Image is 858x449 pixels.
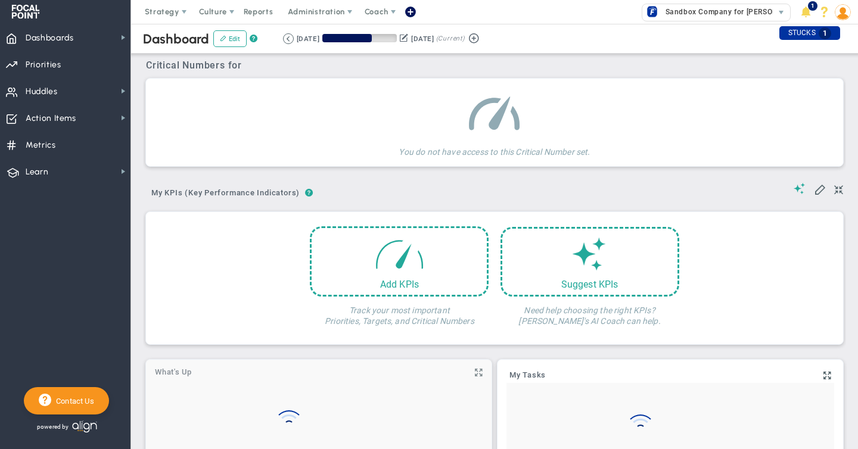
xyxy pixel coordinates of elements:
[26,26,74,51] span: Dashboards
[794,183,806,194] span: Suggestions (AI Feature)
[509,371,546,381] a: My Tasks
[310,297,489,326] h4: Track your most important Priorities, Targets, and Critical Numbers
[199,7,227,16] span: Culture
[146,60,245,71] span: Critical Numbers for
[51,397,94,406] span: Contact Us
[322,34,397,42] div: Period Progress: 66% Day 60 of 90 with 30 remaining.
[26,52,61,77] span: Priorities
[288,7,344,16] span: Administration
[146,183,305,204] button: My KPIs (Key Performance Indicators)
[213,30,247,47] button: Edit
[502,279,677,290] div: Suggest KPIs
[808,1,817,11] span: 1
[399,138,590,157] h4: You do not have access to this Critical Number set.
[436,33,465,44] span: (Current)
[26,106,76,131] span: Action Items
[509,371,546,379] span: My Tasks
[835,4,851,20] img: 51354.Person.photo
[312,279,487,290] div: Add KPIs
[145,7,179,16] span: Strategy
[365,7,388,16] span: Coach
[814,183,826,195] span: Edit My KPIs
[819,27,831,39] span: 1
[779,26,840,40] div: STUCKS
[26,133,56,158] span: Metrics
[645,4,660,19] img: 33507.Company.photo
[283,33,294,44] button: Go to previous period
[26,79,58,104] span: Huddles
[500,297,679,326] h4: Need help choosing the right KPIs? [PERSON_NAME]'s AI Coach can help.
[26,160,48,185] span: Learn
[146,183,305,202] span: My KPIs (Key Performance Indicators)
[773,4,790,21] span: select
[660,4,806,20] span: Sandbox Company for [PERSON_NAME]
[24,417,147,436] div: Powered by Align
[297,33,319,44] div: [DATE]
[143,31,209,47] span: Dashboard
[411,33,434,44] div: [DATE]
